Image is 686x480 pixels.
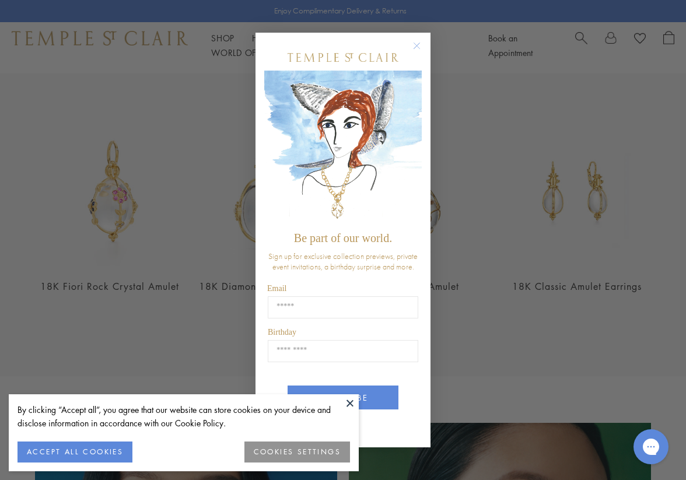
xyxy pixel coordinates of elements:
[268,328,296,337] span: Birthday
[288,386,398,409] button: SUBSCRIBE
[268,296,418,318] input: Email
[628,425,674,468] iframe: Gorgias live chat messenger
[267,284,286,293] span: Email
[294,232,392,244] span: Be part of our world.
[17,403,350,430] div: By clicking “Accept all”, you agree that our website can store cookies on your device and disclos...
[17,442,132,463] button: ACCEPT ALL COOKIES
[288,53,398,62] img: Temple St. Clair
[264,71,422,226] img: c4a9eb12-d91a-4d4a-8ee0-386386f4f338.jpeg
[244,442,350,463] button: COOKIES SETTINGS
[415,44,430,59] button: Close dialog
[268,251,418,272] span: Sign up for exclusive collection previews, private event invitations, a birthday surprise and more.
